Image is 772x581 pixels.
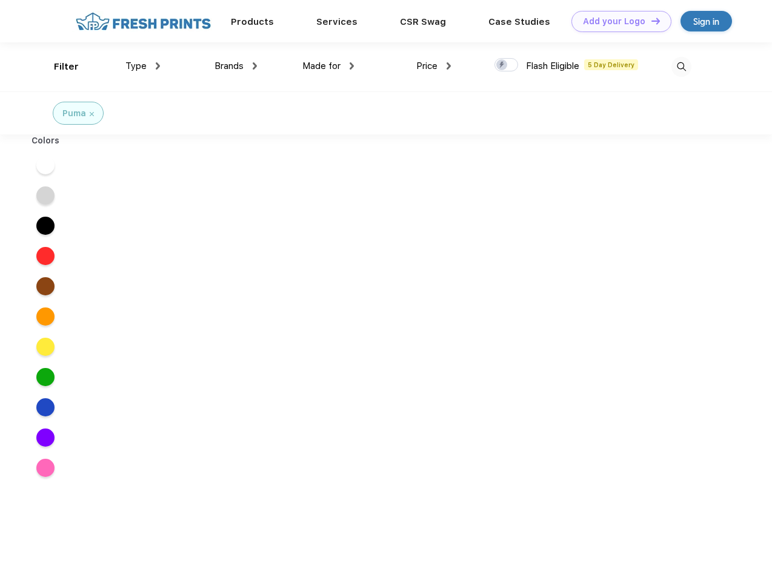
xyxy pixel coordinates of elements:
[72,11,215,32] img: fo%20logo%202.webp
[584,59,638,70] span: 5 Day Delivery
[680,11,732,31] a: Sign in
[156,62,160,70] img: dropdown.png
[302,61,341,71] span: Made for
[62,107,86,120] div: Puma
[22,134,69,147] div: Colors
[671,57,691,77] img: desktop_search.svg
[693,15,719,28] div: Sign in
[350,62,354,70] img: dropdown.png
[651,18,660,24] img: DT
[526,61,579,71] span: Flash Eligible
[90,112,94,116] img: filter_cancel.svg
[583,16,645,27] div: Add your Logo
[447,62,451,70] img: dropdown.png
[125,61,147,71] span: Type
[231,16,274,27] a: Products
[400,16,446,27] a: CSR Swag
[253,62,257,70] img: dropdown.png
[54,60,79,74] div: Filter
[416,61,438,71] span: Price
[316,16,358,27] a: Services
[215,61,244,71] span: Brands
